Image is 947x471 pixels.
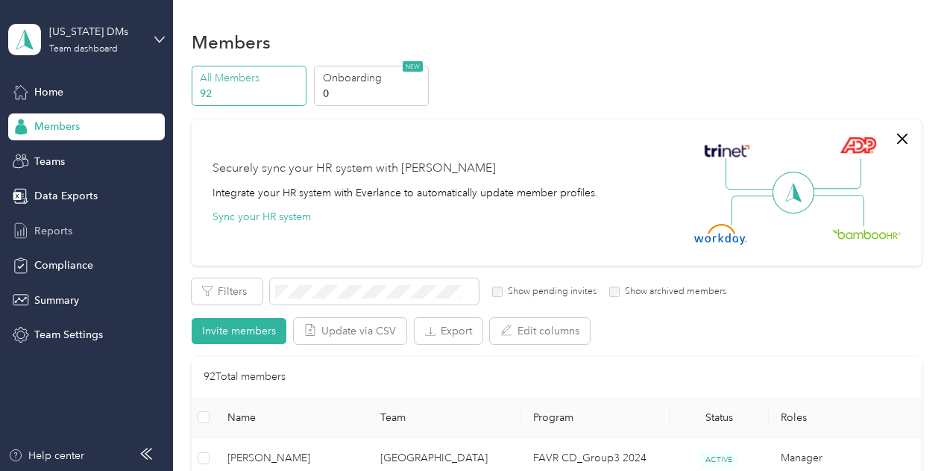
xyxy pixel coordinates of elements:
button: Update via CSV [294,318,406,344]
img: BambooHR [832,228,901,239]
span: NEW [403,61,423,72]
p: Onboarding [323,70,424,86]
span: Reports [34,223,72,239]
img: Trinet [701,140,753,161]
span: Team Settings [34,327,103,343]
span: Compliance [34,258,93,273]
img: Line Left Up [726,158,778,190]
div: Securely sync your HR system with [PERSON_NAME] [213,160,496,178]
p: 92 [200,86,301,102]
span: ACTIVE [700,452,737,467]
h1: Members [192,34,271,50]
label: Show archived members [620,285,726,299]
button: Invite members [192,318,286,344]
span: Teams [34,154,65,169]
th: Program [521,397,670,438]
th: Roles [769,397,922,438]
th: Name [215,397,368,438]
p: 0 [323,86,424,102]
button: Filters [192,278,262,305]
button: Help center [8,448,84,464]
span: [PERSON_NAME] [227,450,356,467]
th: Team [368,397,521,438]
img: Workday [694,224,746,245]
div: Team dashboard [49,45,118,54]
button: Sync your HR system [213,209,311,225]
iframe: Everlance-gr Chat Button Frame [863,387,947,471]
img: Line Left Down [731,195,783,225]
div: [US_STATE] DMs [49,24,142,40]
th: Status [670,397,769,438]
label: Show pending invites [503,285,597,299]
span: Members [34,119,80,134]
img: ADP [840,137,876,154]
span: Data Exports [34,188,98,204]
p: All Members [200,70,301,86]
p: 92 Total members [204,369,286,385]
img: Line Right Up [809,158,861,190]
span: Summary [34,293,79,308]
span: Name [227,411,356,424]
img: Line Right Down [812,195,864,227]
div: Integrate your HR system with Everlance to automatically update member profiles. [213,185,598,201]
button: Edit columns [490,318,590,344]
span: Home [34,84,63,100]
button: Export [415,318,482,344]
